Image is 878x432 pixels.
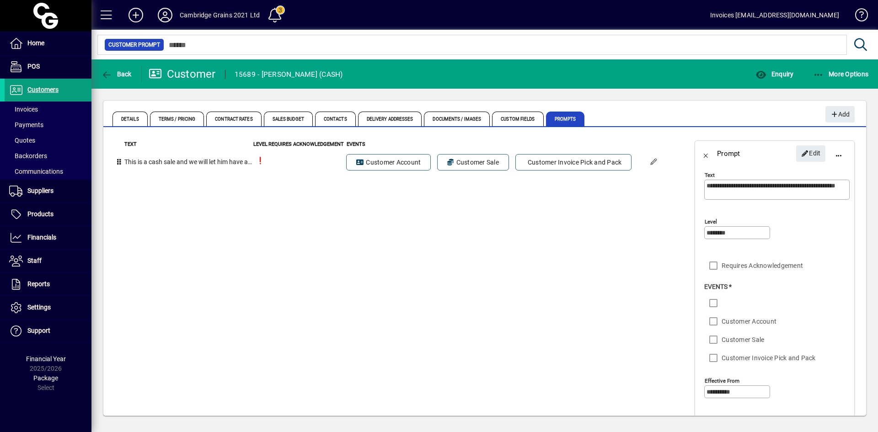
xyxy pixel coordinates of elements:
button: Edit [642,151,664,173]
mat-label: Level [705,219,717,225]
span: Backorders [9,152,47,160]
span: Payments [9,121,43,128]
span: Customer Sale [447,158,499,167]
th: Requires Acknowledgement [268,140,346,149]
a: Invoices [5,101,91,117]
span: Delivery Addresses [358,112,422,126]
span: Events * [704,283,732,290]
span: Documents / Images [424,112,490,126]
a: Staff [5,250,91,272]
div: Invoices [EMAIL_ADDRESS][DOMAIN_NAME] [710,8,839,22]
span: Edit [801,146,821,161]
span: Package [33,374,58,382]
a: Payments [5,117,91,133]
button: Add [121,7,150,23]
span: Contract Rates [206,112,261,126]
span: Sales Budget [264,112,313,126]
span: Details [112,112,148,126]
a: Settings [5,296,91,319]
a: Products [5,203,91,226]
button: Back [99,66,134,82]
mat-label: Text [705,172,715,178]
a: Suppliers [5,180,91,203]
div: Cambridge Grains 2021 Ltd [180,8,260,22]
span: Staff [27,257,42,264]
span: Prompts [546,112,585,126]
span: Products [27,210,54,218]
button: More Options [811,66,871,82]
span: Financials [27,234,56,241]
span: Customer Prompt [108,40,160,49]
div: Customer [149,67,216,81]
span: Suppliers [27,187,54,194]
a: Communications [5,164,91,179]
a: Reports [5,273,91,296]
td: This is a cash sale and we will let him have a 2K limit [124,149,252,176]
app-page-header-button: Back [91,66,142,82]
button: Edit [796,145,825,162]
span: Support [27,327,50,334]
span: Invoices [9,106,38,113]
button: Back [695,143,717,165]
a: Knowledge Base [848,2,867,32]
span: More Options [813,70,869,78]
span: Quotes [9,137,35,144]
div: Prompt [717,146,740,161]
span: Customer Invoice Pick and Pack [525,158,622,167]
th: Events [346,140,642,149]
div: 15689 - [PERSON_NAME] (CASH) [235,67,343,82]
span: Back [101,70,132,78]
button: Add [825,106,855,123]
span: Home [27,39,44,47]
th: Level [252,140,268,149]
mat-label: Effective From [705,378,739,384]
button: Enquiry [753,66,796,82]
span: Reports [27,280,50,288]
span: Custom Fields [492,112,543,126]
span: Settings [27,304,51,311]
a: POS [5,55,91,78]
span: Contacts [315,112,356,126]
span: Communications [9,168,63,175]
span: POS [27,63,40,70]
span: Customer Account [356,158,421,167]
span: Customers [27,86,59,93]
span: Add [830,107,850,122]
a: Backorders [5,148,91,164]
span: Terms / Pricing [150,112,204,126]
th: Text [124,140,252,149]
a: Home [5,32,91,55]
span: Enquiry [755,70,793,78]
span: Financial Year [26,355,66,363]
button: Profile [150,7,180,23]
a: Quotes [5,133,91,148]
button: More options [828,143,850,165]
a: Support [5,320,91,342]
a: Financials [5,226,91,249]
